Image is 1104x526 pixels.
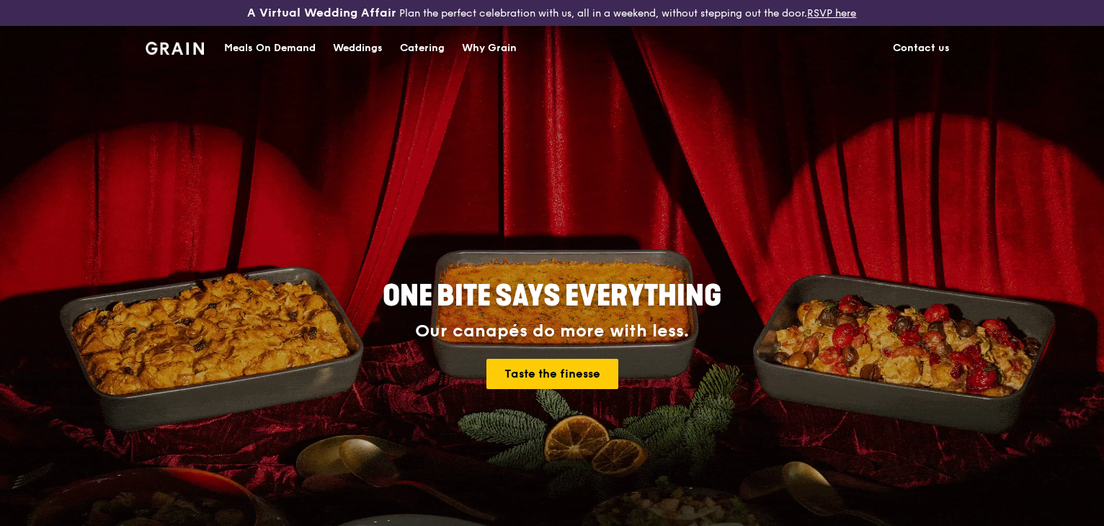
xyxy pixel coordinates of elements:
a: Weddings [324,27,391,70]
a: Catering [391,27,453,70]
div: Our canapés do more with less. [293,321,811,342]
a: GrainGrain [146,25,204,68]
a: RSVP here [807,7,856,19]
h3: A Virtual Wedding Affair [247,6,396,20]
img: Grain [146,42,204,55]
a: Why Grain [453,27,525,70]
div: Why Grain [462,27,517,70]
div: Plan the perfect celebration with us, all in a weekend, without stepping out the door. [184,6,920,20]
span: ONE BITE SAYS EVERYTHING [383,279,721,313]
a: Taste the finesse [486,359,618,389]
div: Weddings [333,27,383,70]
div: Meals On Demand [224,27,316,70]
div: Catering [400,27,445,70]
a: Contact us [884,27,958,70]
